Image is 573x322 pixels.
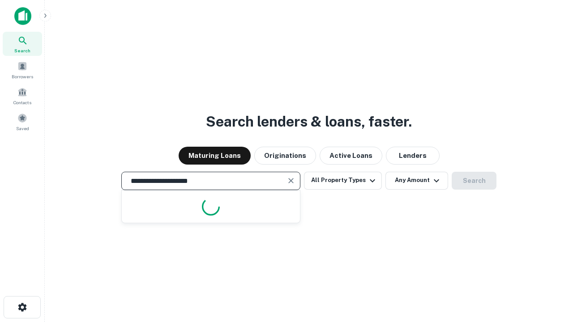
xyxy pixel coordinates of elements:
[320,147,382,165] button: Active Loans
[14,47,30,54] span: Search
[3,84,42,108] a: Contacts
[16,125,29,132] span: Saved
[12,73,33,80] span: Borrowers
[179,147,251,165] button: Maturing Loans
[14,7,31,25] img: capitalize-icon.png
[3,58,42,82] a: Borrowers
[254,147,316,165] button: Originations
[528,250,573,293] iframe: Chat Widget
[3,110,42,134] a: Saved
[3,32,42,56] a: Search
[13,99,31,106] span: Contacts
[385,172,448,190] button: Any Amount
[304,172,382,190] button: All Property Types
[285,174,297,187] button: Clear
[206,111,412,132] h3: Search lenders & loans, faster.
[386,147,440,165] button: Lenders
